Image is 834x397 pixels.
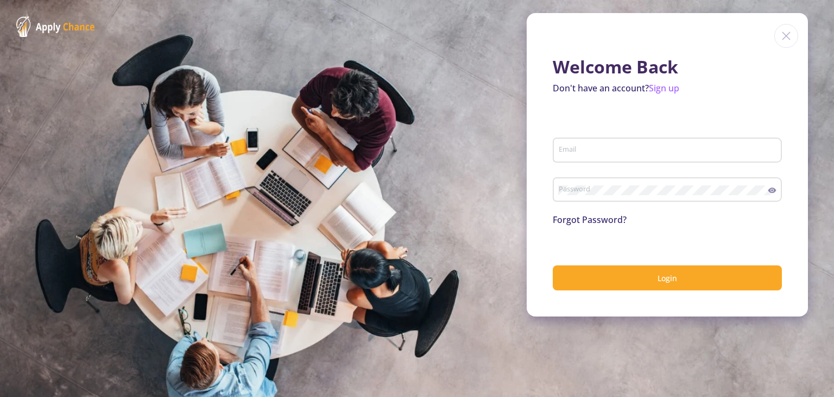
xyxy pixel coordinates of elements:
img: close icon [774,24,798,48]
img: ApplyChance Logo [16,16,95,37]
button: Login [553,265,782,291]
p: Don't have an account? [553,82,782,95]
a: Sign up [649,82,679,94]
a: Forgot Password? [553,214,627,226]
span: Login [658,273,677,283]
h1: Welcome Back [553,57,782,77]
